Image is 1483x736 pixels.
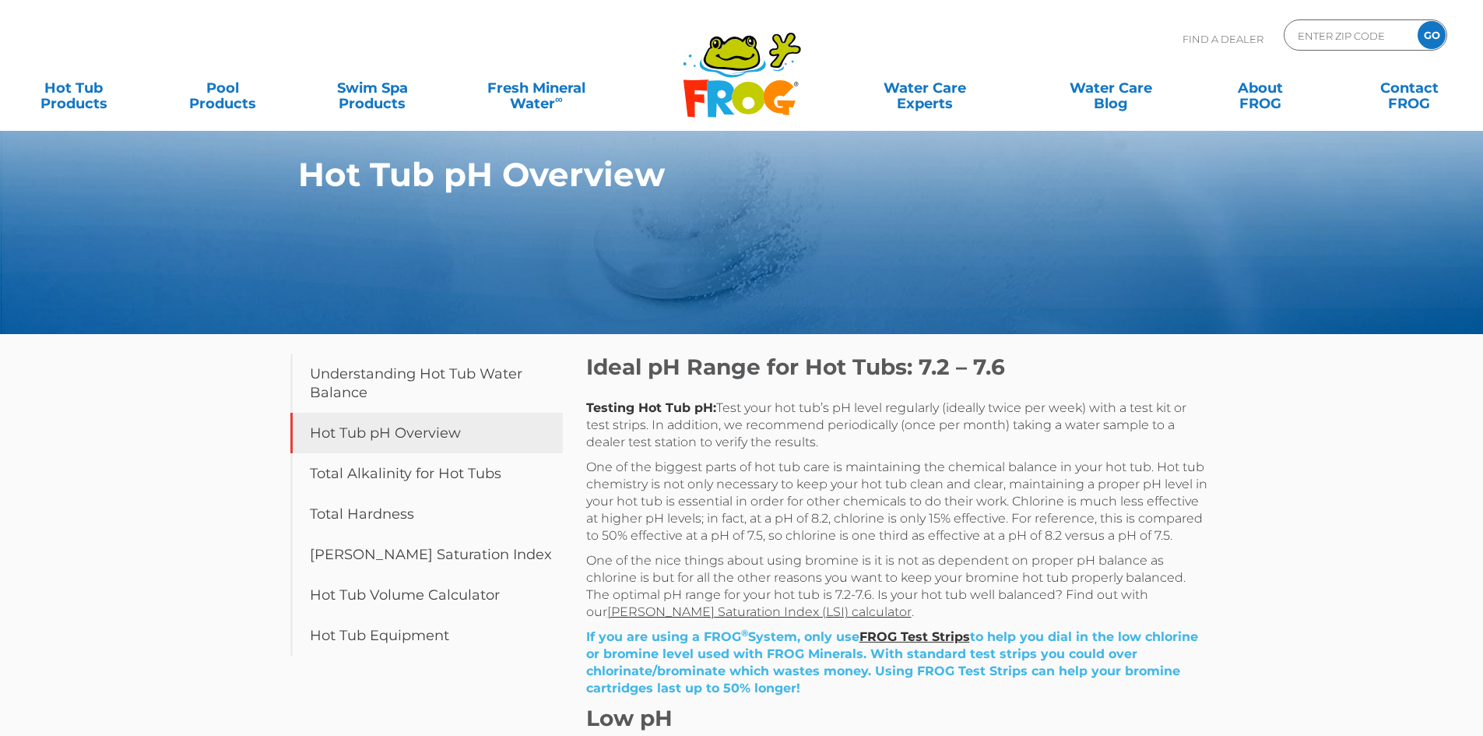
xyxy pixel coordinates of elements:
[831,72,1019,104] a: Water CareExperts
[290,354,563,413] a: Understanding Hot Tub Water Balance
[298,156,1116,193] h1: Hot Tub pH Overview
[165,72,281,104] a: PoolProducts
[586,400,716,415] span: Testing Hot Tub pH:
[16,72,132,104] a: Hot TubProducts
[290,413,563,453] a: Hot Tub pH Overview
[290,453,563,494] a: Total Alkalinity for Hot Tubs
[741,627,748,639] span: ®
[1296,24,1401,47] input: Zip Code Form
[290,534,563,575] a: [PERSON_NAME] Saturation Index
[1053,72,1168,104] a: Water CareBlog
[1351,72,1467,104] a: ContactFROG
[1418,21,1446,49] input: GO
[290,494,563,534] a: Total Hardness
[463,72,609,104] a: Fresh MineralWater∞
[586,705,1209,731] h2: Low pH
[1202,72,1318,104] a: AboutFROG
[586,629,1198,696] span: If you are using a FROG System, only use to help you dial in the low chlorine or bromine level us...
[586,400,1209,451] p: Test your hot tub’s pH level regularly (ideally twice per week) with a test kit or test strips. I...
[315,72,430,104] a: Swim SpaProducts
[290,615,563,656] a: Hot Tub Equipment
[1183,19,1263,58] p: Find A Dealer
[586,552,1209,621] p: One of the nice things about using bromine is it is not as dependent on proper pH balance as chlo...
[555,93,563,105] sup: ∞
[859,629,970,644] a: FROG Test Strips
[586,459,1209,544] p: One of the biggest parts of hot tub care is maintaining the chemical balance in your hot tub. Hot...
[607,604,912,619] a: [PERSON_NAME] Saturation Index (LSI) calculator
[290,575,563,615] a: Hot Tub Volume Calculator
[586,354,1209,380] h2: Ideal pH Range for Hot Tubs: 7.2 – 7.6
